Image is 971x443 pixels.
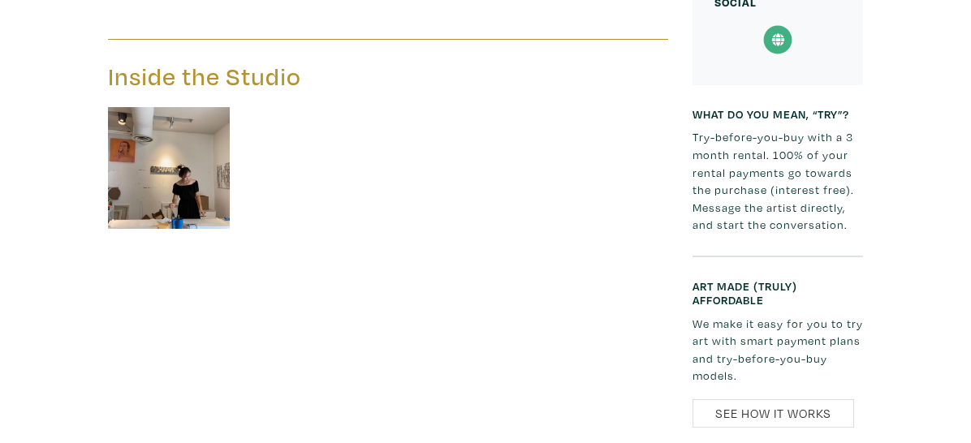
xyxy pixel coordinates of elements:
[693,279,863,308] h6: Art made (truly) affordable
[108,107,230,229] img: phpThumb.php
[693,128,863,234] p: Try-before-you-buy with a 3 month rental. 100% of your rental payments go towards the purchase (i...
[693,107,863,121] h6: What do you mean, “try”?
[108,62,376,92] h3: Inside the Studio
[693,315,863,385] p: We make it easy for you to try art with smart payment plans and try-before-you-buy models.
[693,399,854,428] a: See How It Works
